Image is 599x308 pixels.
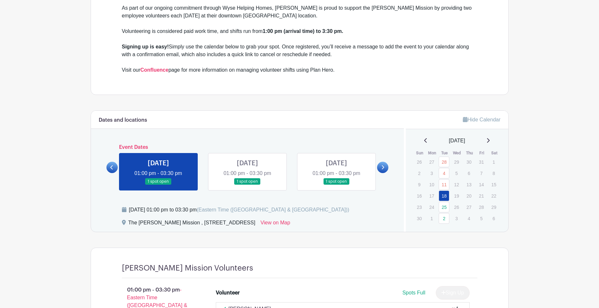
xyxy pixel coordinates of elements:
[129,206,349,214] div: [DATE] 01:00 pm to 03:30 pm
[488,150,501,156] th: Sat
[451,168,462,178] p: 5
[464,157,474,167] p: 30
[476,202,487,212] p: 28
[128,219,255,229] div: The [PERSON_NAME] Mission , [STREET_ADDRESS]
[488,191,499,201] p: 22
[449,137,465,145] span: [DATE]
[426,202,437,212] p: 24
[402,290,425,295] span: Spots Full
[476,191,487,201] p: 21
[414,202,424,212] p: 23
[99,117,147,123] h6: Dates and locations
[426,157,437,167] p: 27
[439,157,449,167] a: 28
[476,150,488,156] th: Fri
[197,207,349,212] span: (Eastern Time ([GEOGRAPHIC_DATA] & [GEOGRAPHIC_DATA]))
[260,219,290,229] a: View on Map
[464,213,474,223] p: 4
[476,180,487,190] p: 14
[414,168,424,178] p: 2
[438,150,451,156] th: Tue
[451,180,462,190] p: 12
[476,168,487,178] p: 7
[414,180,424,190] p: 9
[464,202,474,212] p: 27
[476,157,487,167] p: 31
[414,157,424,167] p: 26
[140,67,168,73] a: Confluence
[488,213,499,223] p: 6
[439,190,449,201] a: 18
[122,27,477,74] div: Volunteering is considered paid work time, and shifts run from Simply use the calendar below to g...
[464,191,474,201] p: 20
[463,150,476,156] th: Thu
[464,180,474,190] p: 13
[426,213,437,223] p: 1
[451,157,462,167] p: 29
[414,213,424,223] p: 30
[463,117,500,122] a: Hide Calendar
[439,202,449,212] a: 25
[216,289,240,297] div: Volunteer
[451,191,462,201] p: 19
[451,150,464,156] th: Wed
[488,180,499,190] p: 15
[488,202,499,212] p: 29
[488,168,499,178] p: 8
[426,168,437,178] p: 3
[439,168,449,179] a: 4
[439,179,449,190] a: 11
[488,157,499,167] p: 1
[414,150,426,156] th: Sun
[451,202,462,212] p: 26
[426,180,437,190] p: 10
[118,144,377,150] h6: Event Dates
[451,213,462,223] p: 3
[464,168,474,178] p: 6
[476,213,487,223] p: 5
[414,191,424,201] p: 16
[122,263,253,273] h4: [PERSON_NAME] Mission Volunteers
[122,4,477,27] div: As part of our ongoing commitment through Wyse Helping Homes, [PERSON_NAME] is proud to support t...
[122,28,344,49] strong: 1:00 pm (arrival time) to 3:30 pm. Signing up is easy!
[439,213,449,224] a: 2
[426,191,437,201] p: 17
[426,150,439,156] th: Mon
